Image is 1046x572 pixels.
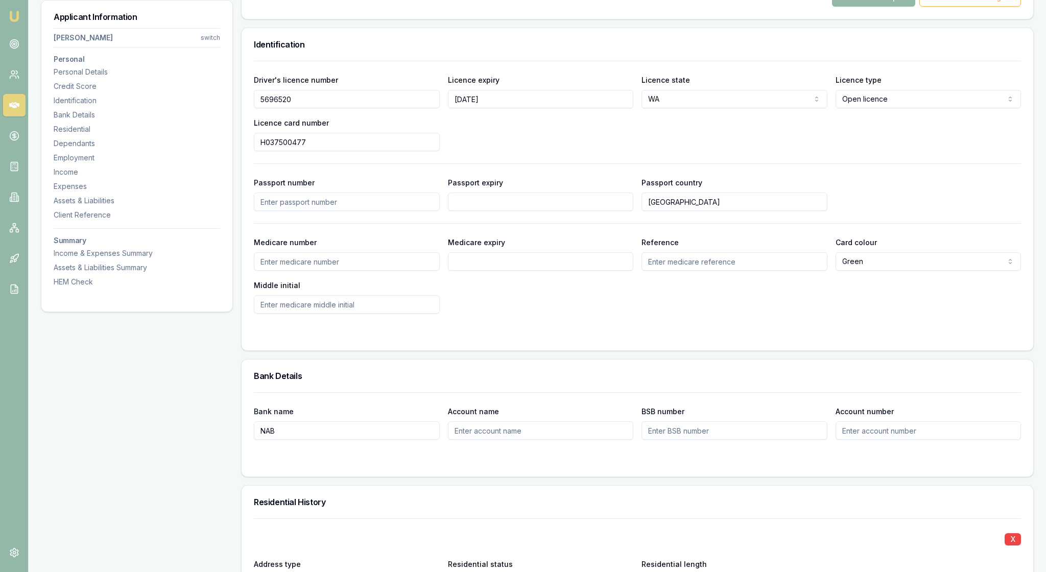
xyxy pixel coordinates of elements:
label: Account number [836,407,894,416]
div: Residential [54,124,220,134]
h3: Summary [54,237,220,244]
div: Personal Details [54,67,220,77]
input: Enter passport country [641,193,827,211]
h3: Personal [54,56,220,63]
div: Dependants [54,138,220,149]
label: Passport country [641,178,702,187]
div: Credit Score [54,81,220,91]
div: Expenses [54,181,220,192]
h3: Applicant Information [54,13,220,21]
label: Passport expiry [448,178,503,187]
label: Bank name [254,407,294,416]
input: Enter account number [836,421,1021,440]
div: Income & Expenses Summary [54,248,220,258]
label: Reference [641,238,679,247]
input: Enter medicare middle initial [254,295,440,314]
label: Residential length [641,560,707,568]
input: Enter medicare reference [641,252,827,271]
div: Employment [54,153,220,163]
div: Assets & Liabilities [54,196,220,206]
label: Residential status [448,560,513,568]
div: Client Reference [54,210,220,220]
input: Enter driver's licence number [254,90,440,108]
label: Driver's licence number [254,76,338,84]
div: Income [54,167,220,177]
input: Enter BSB number [641,421,827,440]
label: Medicare expiry [448,238,505,247]
div: switch [201,34,220,42]
div: Bank Details [54,110,220,120]
label: Passport number [254,178,315,187]
h3: Identification [254,40,1021,49]
label: Licence card number [254,118,329,127]
label: BSB number [641,407,684,416]
label: Account name [448,407,499,416]
input: Enter medicare number [254,252,440,271]
input: Enter passport number [254,193,440,211]
label: Licence expiry [448,76,500,84]
div: Identification [54,96,220,106]
img: emu-icon-u.png [8,10,20,22]
label: Middle initial [254,281,300,290]
input: Enter driver's licence card number [254,133,440,151]
h3: Residential History [254,498,1021,506]
input: Enter bank name [254,421,440,440]
label: Medicare number [254,238,317,247]
input: Enter account name [448,421,634,440]
label: Licence state [641,76,690,84]
div: Assets & Liabilities Summary [54,263,220,273]
label: Licence type [836,76,882,84]
div: HEM Check [54,277,220,287]
button: X [1005,533,1021,545]
div: [PERSON_NAME] [54,33,113,43]
h3: Bank Details [254,372,1021,380]
label: Card colour [836,238,877,247]
label: Address type [254,560,301,568]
